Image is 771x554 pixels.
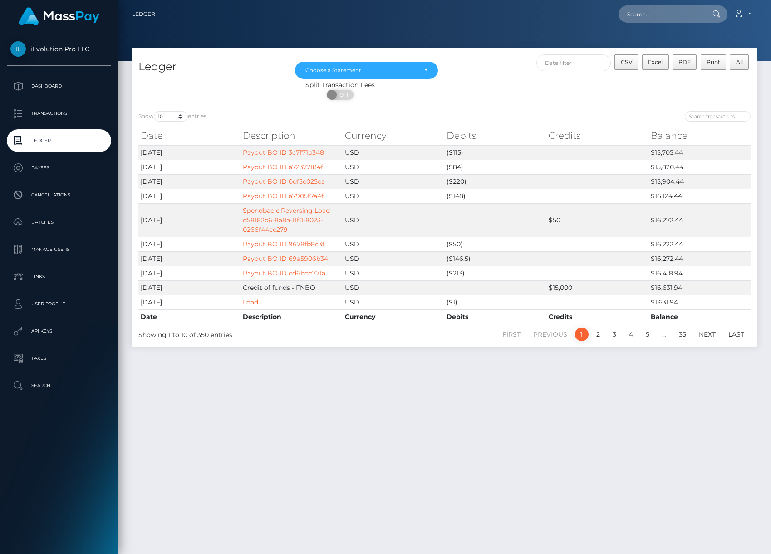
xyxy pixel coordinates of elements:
[7,374,111,397] a: Search
[648,295,751,309] td: $1,631.94
[10,216,108,229] p: Batches
[7,238,111,261] a: Manage Users
[243,148,324,157] a: Payout BO ID 3c7f71b348
[154,111,188,122] select: Showentries
[343,309,445,324] th: Currency
[138,111,206,122] label: Show entries
[138,327,386,340] div: Showing 1 to 10 of 350 entries
[138,266,241,280] td: [DATE]
[723,328,749,341] a: Last
[674,328,691,341] a: 35
[648,237,751,251] td: $16,222.44
[243,177,325,186] a: Payout BO ID 0df5e025ea
[648,174,751,189] td: $15,904.44
[10,107,108,120] p: Transactions
[243,255,328,263] a: Payout BO ID 69a5906b34
[241,309,343,324] th: Description
[673,54,697,70] button: PDF
[138,174,241,189] td: [DATE]
[10,134,108,147] p: Ledger
[444,174,546,189] td: ($220)
[138,309,241,324] th: Date
[343,295,445,309] td: USD
[7,211,111,234] a: Batches
[243,269,325,277] a: Payout BO ID ed6bde771a
[444,145,546,160] td: ($115)
[444,266,546,280] td: ($213)
[243,240,324,248] a: Payout BO ID 9678fb8c3f
[10,188,108,202] p: Cancellations
[619,5,704,23] input: Search...
[685,111,751,122] input: Search transactions
[241,280,343,295] td: Credit of funds - FNBO
[343,203,445,237] td: USD
[138,145,241,160] td: [DATE]
[10,243,108,256] p: Manage Users
[701,54,727,70] button: Print
[343,127,445,145] th: Currency
[444,295,546,309] td: ($1)
[343,251,445,266] td: USD
[10,352,108,365] p: Taxes
[648,127,751,145] th: Balance
[10,270,108,284] p: Links
[7,320,111,343] a: API Keys
[10,324,108,338] p: API Keys
[546,203,648,237] td: $50
[444,160,546,174] td: ($84)
[10,297,108,311] p: User Profile
[343,237,445,251] td: USD
[138,160,241,174] td: [DATE]
[7,102,111,125] a: Transactions
[641,328,654,341] a: 5
[138,295,241,309] td: [DATE]
[343,145,445,160] td: USD
[736,59,743,65] span: All
[648,280,751,295] td: $16,631.94
[546,309,648,324] th: Credits
[10,79,108,93] p: Dashboard
[243,192,324,200] a: Payout BO ID a7905f7a4f
[648,189,751,203] td: $16,124.44
[7,347,111,370] a: Taxes
[707,59,720,65] span: Print
[138,237,241,251] td: [DATE]
[343,160,445,174] td: USD
[132,80,549,90] div: Split Transaction Fees
[546,280,648,295] td: $15,000
[444,189,546,203] td: ($148)
[648,309,751,324] th: Balance
[138,251,241,266] td: [DATE]
[295,62,438,79] button: Choose a Statement
[648,160,751,174] td: $15,820.44
[19,7,99,25] img: MassPay Logo
[343,189,445,203] td: USD
[332,90,354,100] span: OFF
[648,266,751,280] td: $16,418.94
[444,251,546,266] td: ($146.5)
[138,280,241,295] td: [DATE]
[7,129,111,152] a: Ledger
[444,237,546,251] td: ($50)
[305,67,417,74] div: Choose a Statement
[138,203,241,237] td: [DATE]
[536,54,611,71] input: Date filter
[243,206,330,234] a: Spendback: Reversing Load d58182c6-8a8a-11f0-8023-0266f44cc279
[138,127,241,145] th: Date
[7,265,111,288] a: Links
[7,293,111,315] a: User Profile
[608,328,621,341] a: 3
[243,163,323,171] a: Payout BO ID a72377184f
[591,328,605,341] a: 2
[624,328,638,341] a: 4
[614,54,638,70] button: CSV
[444,127,546,145] th: Debits
[243,298,258,306] a: Load
[343,266,445,280] td: USD
[621,59,633,65] span: CSV
[343,174,445,189] td: USD
[138,189,241,203] td: [DATE]
[546,127,648,145] th: Credits
[7,45,111,53] span: iEvolution Pro LLC
[241,127,343,145] th: Description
